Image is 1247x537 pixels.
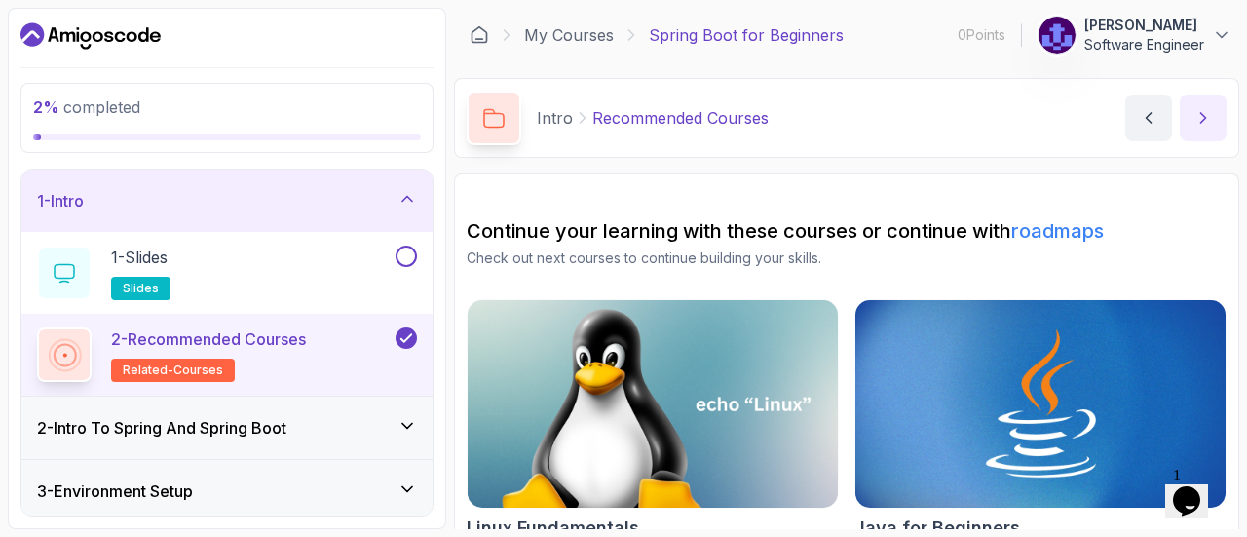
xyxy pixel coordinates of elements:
[1011,219,1104,243] a: roadmaps
[37,189,84,212] h3: 1 - Intro
[123,281,159,296] span: slides
[37,246,417,300] button: 1-Slidesslides
[1084,35,1204,55] p: Software Engineer
[123,363,223,378] span: related-courses
[649,23,844,47] p: Spring Boot for Beginners
[592,106,769,130] p: Recommended Courses
[1039,17,1076,54] img: user profile image
[537,106,573,130] p: Intro
[1084,16,1204,35] p: [PERSON_NAME]
[1125,95,1172,141] button: previous content
[33,97,59,117] span: 2 %
[111,246,168,269] p: 1 - Slides
[470,25,489,45] a: Dashboard
[467,249,1227,268] p: Check out next courses to continue building your skills.
[37,327,417,382] button: 2-Recommended Coursesrelated-courses
[468,300,838,508] img: Linux Fundamentals card
[1038,16,1231,55] button: user profile image[PERSON_NAME]Software Engineer
[37,479,193,503] h3: 3 - Environment Setup
[958,25,1005,45] p: 0 Points
[33,97,140,117] span: completed
[21,397,433,459] button: 2-Intro To Spring And Spring Boot
[467,217,1227,245] h2: Continue your learning with these courses or continue with
[20,20,161,52] a: Dashboard
[21,170,433,232] button: 1-Intro
[524,23,614,47] a: My Courses
[111,327,306,351] p: 2 - Recommended Courses
[21,460,433,522] button: 3-Environment Setup
[855,300,1226,508] img: Java for Beginners card
[1165,459,1228,518] iframe: chat widget
[1180,95,1227,141] button: next content
[37,416,286,440] h3: 2 - Intro To Spring And Spring Boot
